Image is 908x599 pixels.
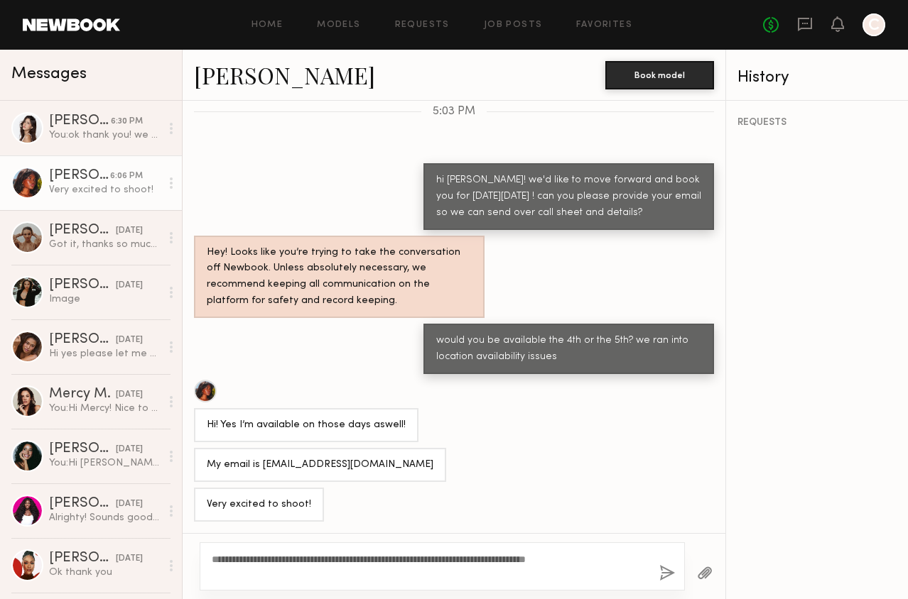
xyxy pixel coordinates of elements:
[110,170,143,183] div: 6:06 PM
[49,442,116,456] div: [PERSON_NAME]
[49,511,161,524] div: Alrighty! Sounds good 🥰
[49,183,161,197] div: Very excited to shoot!
[605,61,714,89] button: Book model
[605,68,714,80] a: Book model
[111,115,143,128] div: 6:30 PM
[49,278,116,292] div: [PERSON_NAME]
[207,245,472,310] div: Hey! Looks like you’re trying to take the conversation off Newbook. Unless absolutely necessary, ...
[207,417,406,434] div: Hi! Yes I’m available on those days aswell!
[49,114,111,128] div: [PERSON_NAME]
[49,224,116,238] div: [PERSON_NAME]
[116,279,143,292] div: [DATE]
[863,13,885,36] a: C
[207,457,433,473] div: My email is [EMAIL_ADDRESS][DOMAIN_NAME]
[252,21,283,30] a: Home
[484,21,543,30] a: Job Posts
[49,497,116,511] div: [PERSON_NAME]
[49,402,161,415] div: You: Hi Mercy! Nice to meet you! I’m [PERSON_NAME], and I’m working on a photoshoot that we’re st...
[49,292,161,306] div: Image
[194,60,375,90] a: [PERSON_NAME]
[49,333,116,347] div: [PERSON_NAME]
[317,21,360,30] a: Models
[49,566,161,579] div: Ok thank you
[436,172,701,221] div: hi [PERSON_NAME]! we'd like to move forward and book you for [DATE][DATE] ! can you please provid...
[395,21,450,30] a: Requests
[49,128,161,142] div: You: ok thank you! we found a new location so we'll keep the 3rd! more info to come your way
[436,333,701,366] div: would you be available the 4th or the 5th? we ran into location availability issues
[576,21,632,30] a: Favorites
[116,443,143,456] div: [DATE]
[116,498,143,511] div: [DATE]
[207,497,311,513] div: Very excited to shoot!
[49,456,161,470] div: You: Hi [PERSON_NAME]! Nice to meet you! I’m [PERSON_NAME], and I’m working on a photoshoot that ...
[49,388,116,402] div: Mercy M.
[116,224,143,238] div: [DATE]
[49,238,161,251] div: Got it, thanks so much! That works for me, so we’ll stay in touch!:)
[49,551,116,566] div: [PERSON_NAME]
[49,169,110,183] div: [PERSON_NAME]
[116,552,143,566] div: [DATE]
[433,106,475,118] span: 5:03 PM
[737,70,897,86] div: History
[11,66,87,82] span: Messages
[116,388,143,402] div: [DATE]
[49,347,161,361] div: Hi yes please let me know [PERSON_NAME]:)
[737,118,897,128] div: REQUESTS
[116,334,143,347] div: [DATE]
